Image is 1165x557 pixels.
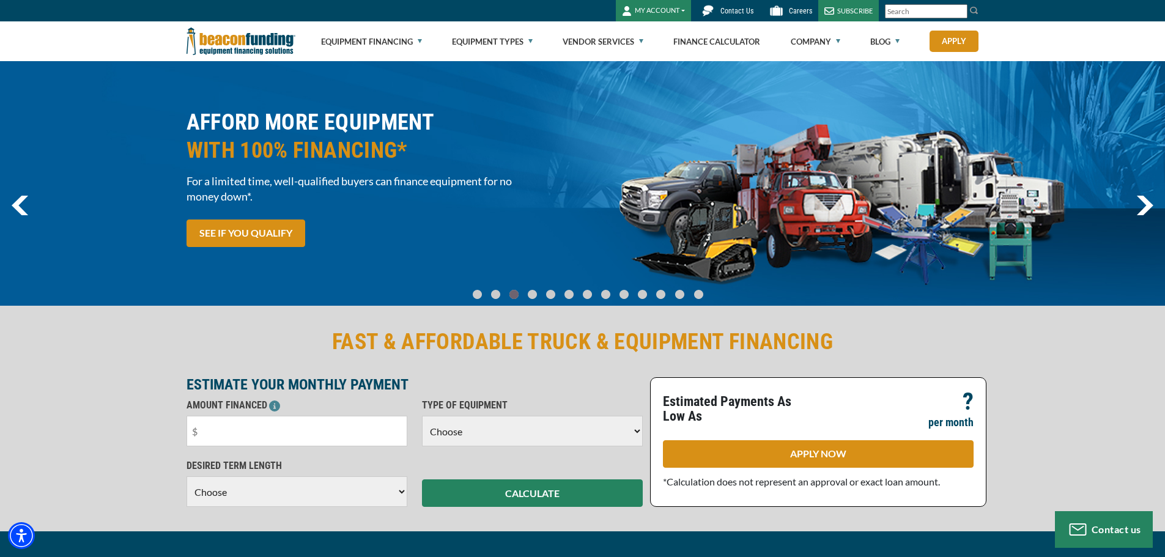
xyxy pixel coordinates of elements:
[422,398,643,413] p: TYPE OF EQUIPMENT
[12,196,28,215] a: previous
[663,440,974,468] a: APPLY NOW
[187,459,407,473] p: DESIRED TERM LENGTH
[488,289,503,300] a: Go To Slide 1
[187,174,575,204] span: For a limited time, well-qualified buyers can finance equipment for no money down*.
[187,416,407,446] input: $
[635,289,649,300] a: Go To Slide 9
[1136,196,1153,215] a: next
[580,289,594,300] a: Go To Slide 6
[653,289,668,300] a: Go To Slide 10
[663,394,811,424] p: Estimated Payments As Low As
[969,6,979,15] img: Search
[506,289,521,300] a: Go To Slide 2
[543,289,558,300] a: Go To Slide 4
[870,22,900,61] a: Blog
[422,479,643,507] button: CALCULATE
[1136,196,1153,215] img: Right Navigator
[691,289,706,300] a: Go To Slide 12
[1092,523,1141,535] span: Contact us
[930,31,978,52] a: Apply
[470,289,484,300] a: Go To Slide 0
[187,219,305,247] a: SEE IF YOU QUALIFY
[616,289,631,300] a: Go To Slide 8
[525,289,539,300] a: Go To Slide 3
[187,398,407,413] p: AMOUNT FINANCED
[789,7,812,15] span: Careers
[672,289,687,300] a: Go To Slide 11
[885,4,967,18] input: Search
[452,22,533,61] a: Equipment Types
[321,22,422,61] a: Equipment Financing
[563,22,643,61] a: Vendor Services
[12,196,28,215] img: Left Navigator
[928,415,974,430] p: per month
[187,136,575,164] span: WITH 100% FINANCING*
[187,377,643,392] p: ESTIMATE YOUR MONTHLY PAYMENT
[187,328,979,356] h2: FAST & AFFORDABLE TRUCK & EQUIPMENT FINANCING
[720,7,753,15] span: Contact Us
[673,22,760,61] a: Finance Calculator
[963,394,974,409] p: ?
[561,289,576,300] a: Go To Slide 5
[791,22,840,61] a: Company
[663,476,940,487] span: *Calculation does not represent an approval or exact loan amount.
[955,7,964,17] a: Clear search text
[8,522,35,549] div: Accessibility Menu
[1055,511,1153,548] button: Contact us
[187,108,575,164] h2: AFFORD MORE EQUIPMENT
[598,289,613,300] a: Go To Slide 7
[187,21,295,61] img: Beacon Funding Corporation logo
